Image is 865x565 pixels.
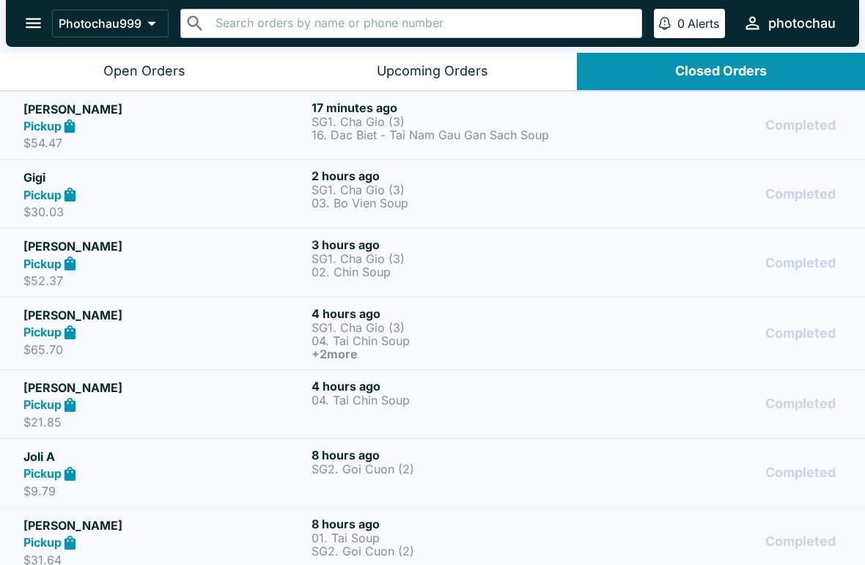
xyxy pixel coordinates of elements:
h5: [PERSON_NAME] [23,306,306,324]
p: $52.37 [23,273,306,288]
p: 16. Dac Biet - Tai Nam Gau Gan Sach Soup [312,128,594,141]
p: $21.85 [23,415,306,429]
p: 01. Tai Soup [312,531,594,544]
div: Upcoming Orders [377,63,488,80]
h5: [PERSON_NAME] [23,517,306,534]
h6: 8 hours ago [312,448,594,462]
h6: 3 hours ago [312,237,594,252]
button: open drawer [15,4,52,42]
div: Closed Orders [675,63,767,80]
div: photochau [768,15,836,32]
p: SG2. Goi Cuon (2) [312,462,594,476]
p: SG1. Cha Gio (3) [312,252,594,265]
p: Photochau999 [59,16,141,31]
strong: Pickup [23,119,62,133]
p: 0 [677,16,685,31]
button: photochau [737,7,842,39]
p: SG2. Goi Cuon (2) [312,544,594,558]
strong: Pickup [23,397,62,412]
h5: [PERSON_NAME] [23,100,306,118]
h6: 4 hours ago [312,379,594,394]
p: 02. Chin Soup [312,265,594,278]
h5: [PERSON_NAME] [23,237,306,255]
p: SG1. Cha Gio (3) [312,115,594,128]
h6: + 2 more [312,347,594,361]
h5: Gigi [23,169,306,186]
p: Alerts [688,16,719,31]
strong: Pickup [23,466,62,481]
h6: 4 hours ago [312,306,594,321]
p: SG1. Cha Gio (3) [312,321,594,334]
strong: Pickup [23,535,62,550]
strong: Pickup [23,325,62,339]
p: 03. Bo Vien Soup [312,196,594,210]
p: $65.70 [23,342,306,357]
p: 04. Tai Chin Soup [312,394,594,407]
button: Photochau999 [52,10,169,37]
strong: Pickup [23,256,62,271]
p: 04. Tai Chin Soup [312,334,594,347]
div: Open Orders [103,63,185,80]
h6: 17 minutes ago [312,100,594,115]
strong: Pickup [23,188,62,202]
p: $54.47 [23,136,306,150]
h6: 2 hours ago [312,169,594,183]
h6: 8 hours ago [312,517,594,531]
h5: [PERSON_NAME] [23,379,306,396]
p: SG1. Cha Gio (3) [312,183,594,196]
p: $30.03 [23,204,306,219]
input: Search orders by name or phone number [211,13,636,34]
h5: Joli A [23,448,306,465]
p: $9.79 [23,484,306,498]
